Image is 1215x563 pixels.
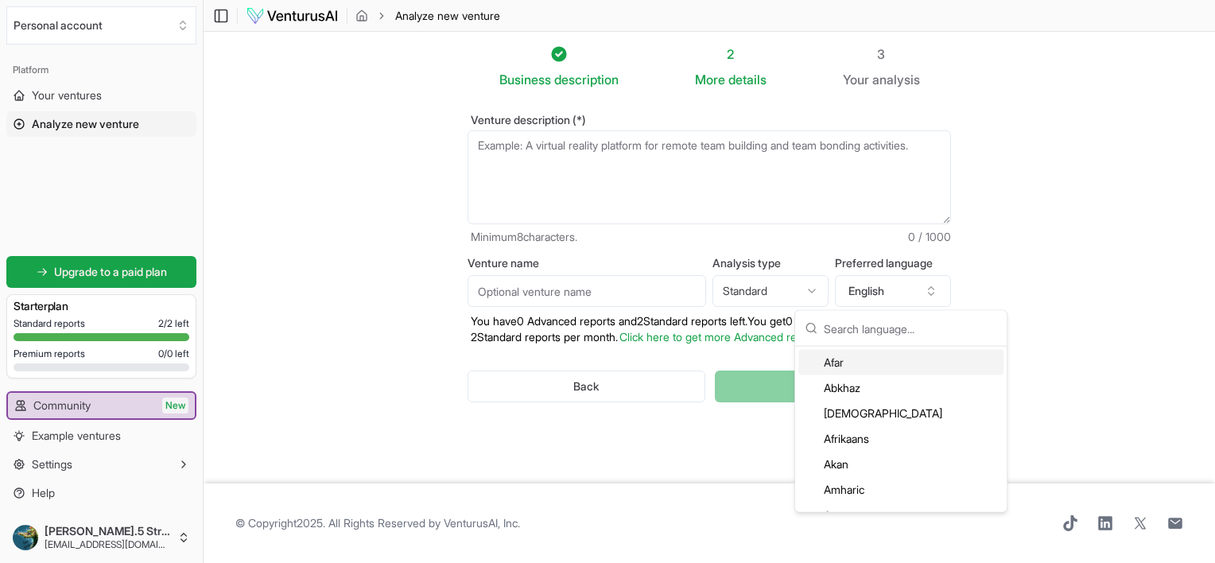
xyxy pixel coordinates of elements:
[872,72,920,87] span: analysis
[695,45,767,64] div: 2
[14,348,85,360] span: Premium reports
[6,452,196,477] button: Settings
[798,401,1003,426] div: [DEMOGRAPHIC_DATA]
[798,477,1003,503] div: Amharic
[33,398,91,414] span: Community
[8,393,195,418] a: CommunityNew
[468,115,951,126] label: Venture description (*)
[32,116,139,132] span: Analyze new venture
[355,8,500,24] nav: breadcrumb
[798,350,1003,375] div: Afar
[712,258,829,269] label: Analysis type
[162,398,188,414] span: New
[235,515,520,531] span: © Copyright 2025 . All Rights Reserved by .
[14,317,85,330] span: Standard reports
[468,313,951,345] p: You have 0 Advanced reports and 2 Standard reports left. Y ou get 0 Advanced reports and 2 Standa...
[843,45,920,64] div: 3
[695,70,725,89] span: More
[824,311,997,346] input: Search language...
[6,256,196,288] a: Upgrade to a paid plan
[45,524,171,538] span: [PERSON_NAME].5 Strange
[32,485,55,501] span: Help
[798,375,1003,401] div: Abkhaz
[798,452,1003,477] div: Akan
[835,275,951,307] button: English
[619,330,825,344] a: Click here to get more Advanced reports.
[835,258,951,269] label: Preferred language
[6,480,196,506] a: Help
[6,423,196,448] a: Example ventures
[45,538,171,551] span: [EMAIL_ADDRESS][DOMAIN_NAME]
[6,111,196,137] a: Analyze new venture
[908,229,951,245] span: 0 / 1000
[246,6,339,25] img: logo
[6,6,196,45] button: Select an organization
[54,264,167,280] span: Upgrade to a paid plan
[6,83,196,108] a: Your ventures
[798,503,1003,528] div: Aragonese
[471,229,577,245] span: Minimum 8 characters.
[444,516,518,530] a: VenturusAI, Inc
[32,456,72,472] span: Settings
[395,8,500,24] span: Analyze new venture
[158,348,189,360] span: 0 / 0 left
[32,87,102,103] span: Your ventures
[554,72,619,87] span: description
[468,258,706,269] label: Venture name
[728,72,767,87] span: details
[468,275,706,307] input: Optional venture name
[13,525,38,550] img: ACg8ocJ-rBqqA6P3nZ9hV6u-LFM36irlmNoI5TZvtvstkkFjQyZIods=s96-c
[499,70,551,89] span: Business
[6,57,196,83] div: Platform
[798,426,1003,452] div: Afrikaans
[32,428,121,444] span: Example ventures
[158,317,189,330] span: 2 / 2 left
[14,298,189,314] h3: Starter plan
[843,70,869,89] span: Your
[6,518,196,557] button: [PERSON_NAME].5 Strange[EMAIL_ADDRESS][DOMAIN_NAME]
[468,371,705,402] button: Back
